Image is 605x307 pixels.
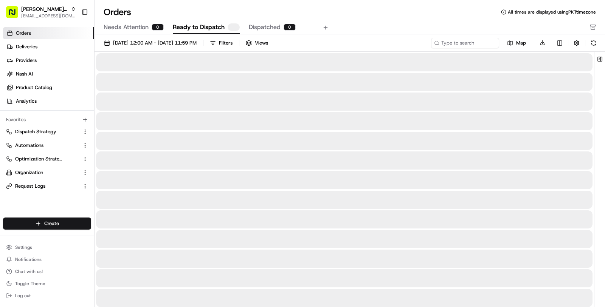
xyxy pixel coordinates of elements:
[16,57,37,64] span: Providers
[3,242,91,253] button: Settings
[16,30,31,37] span: Orders
[15,256,42,262] span: Notifications
[3,218,91,230] button: Create
[3,114,91,126] div: Favorites
[104,6,131,18] h1: Orders
[249,23,281,32] span: Dispatched
[516,40,526,46] span: Map
[16,84,52,91] span: Product Catalog
[3,82,94,94] a: Product Catalog
[16,43,37,50] span: Deliveries
[431,38,499,48] input: Type to search
[15,156,63,162] span: Optimization Strategy
[6,169,79,176] a: Organization
[152,24,164,31] div: 0
[3,68,94,80] a: Nash AI
[104,23,149,32] span: Needs Attention
[6,128,79,135] a: Dispatch Strategy
[206,38,236,48] button: Filters
[15,128,56,135] span: Dispatch Strategy
[16,98,37,105] span: Analytics
[255,40,268,46] span: Views
[588,38,599,48] button: Refresh
[3,27,94,39] a: Orders
[284,24,296,31] div: 0
[3,266,91,277] button: Chat with us!
[3,126,91,138] button: Dispatch Strategy
[15,268,43,275] span: Chat with us!
[15,281,45,287] span: Toggle Theme
[3,95,94,107] a: Analytics
[101,38,200,48] button: [DATE] 12:00 AM - [DATE] 11:59 PM
[6,156,79,162] a: Optimization Strategy
[16,71,33,77] span: Nash AI
[502,39,531,48] button: Map
[3,3,78,21] button: [PERSON_NAME]'s Bistro[EMAIL_ADDRESS][DOMAIN_NAME]
[3,278,91,289] button: Toggle Theme
[3,41,94,53] a: Deliveries
[3,167,91,179] button: Organization
[242,38,271,48] button: Views
[219,40,233,46] div: Filters
[6,142,79,149] a: Automations
[21,13,76,19] button: [EMAIL_ADDRESS][DOMAIN_NAME]
[3,139,91,151] button: Automations
[3,180,91,192] button: Request Logs
[3,254,91,265] button: Notifications
[6,183,79,190] a: Request Logs
[44,220,59,227] span: Create
[3,153,91,165] button: Optimization Strategy
[15,244,32,250] span: Settings
[173,23,225,32] span: Ready to Dispatch
[508,9,596,15] span: All times are displayed using PKT timezone
[15,142,43,149] span: Automations
[113,40,197,46] span: [DATE] 12:00 AM - [DATE] 11:59 PM
[3,54,94,66] a: Providers
[15,183,45,190] span: Request Logs
[21,5,68,13] button: [PERSON_NAME]'s Bistro
[15,293,31,299] span: Log out
[3,290,91,301] button: Log out
[15,169,43,176] span: Organization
